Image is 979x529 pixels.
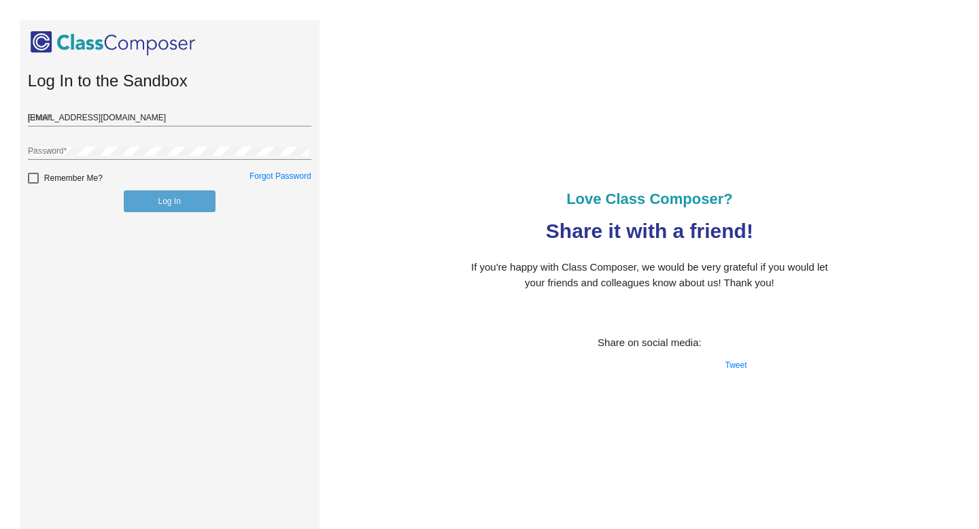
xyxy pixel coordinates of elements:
p: Share on social media: [464,335,836,351]
button: Log In [124,190,216,212]
p: If you're happy with Class Composer, we would be very grateful if you would let your friends and ... [464,260,836,290]
h4: Share it with a friend! [464,219,836,243]
h5: Love Class Composer? [464,184,836,215]
h2: Log In to the Sandbox [28,71,311,91]
a: Tweet [725,360,747,370]
a: Forgot Password [250,171,311,181]
span: Remember Me? [44,170,103,186]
